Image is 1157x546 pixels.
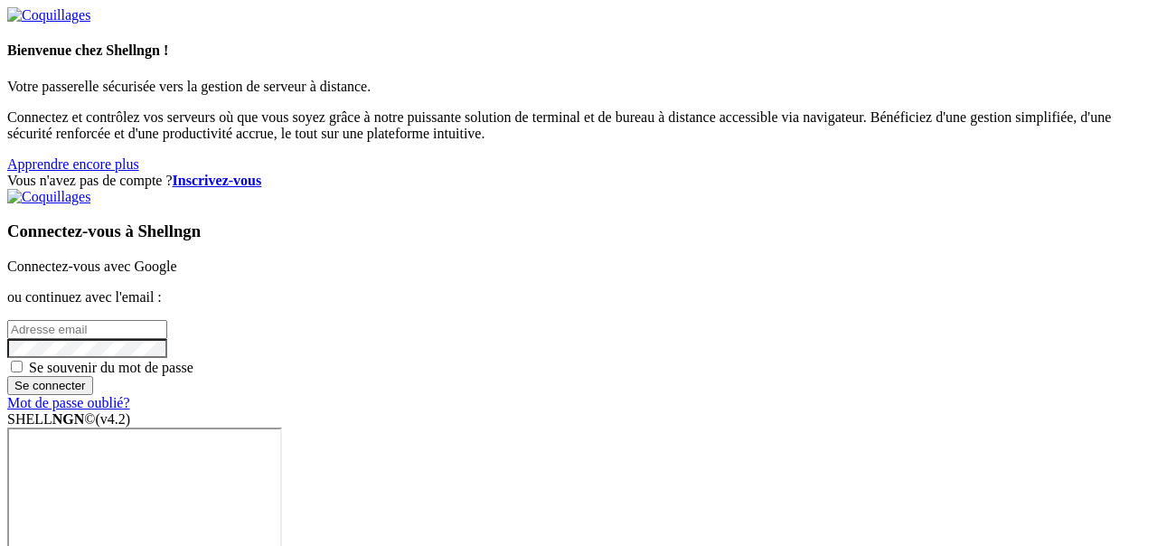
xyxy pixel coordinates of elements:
[96,411,131,427] span: 4.2.0
[7,320,167,339] input: Adresse email
[7,42,168,58] font: Bienvenue chez Shellngn !
[29,360,193,375] font: Se souvenir du mot de passe
[7,156,139,172] a: Apprendre encore plus
[108,411,126,427] font: 4.2
[173,173,262,188] a: Inscrivez-vous
[7,259,176,274] font: Connectez-vous avec Google
[126,411,130,427] font: )
[7,376,93,395] input: Se connecter
[7,79,371,94] font: Votre passerelle sécurisée vers la gestion de serveur à distance.
[52,411,85,427] font: NGN
[7,221,201,240] font: Connectez-vous à Shellngn
[7,289,162,305] font: ou continuez avec l'email :
[11,361,23,372] input: Se souvenir du mot de passe
[7,173,173,188] font: Vous n'avez pas de compte ?
[7,411,52,427] font: SHELL
[7,109,1111,141] font: Connectez et contrôlez vos serveurs où que vous soyez grâce à notre puissante solution de termina...
[7,189,90,205] img: Coquillages
[84,411,95,427] font: ©
[96,411,108,427] font: (v
[7,395,130,410] a: Mot de passe oublié?
[7,7,90,24] img: Coquillages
